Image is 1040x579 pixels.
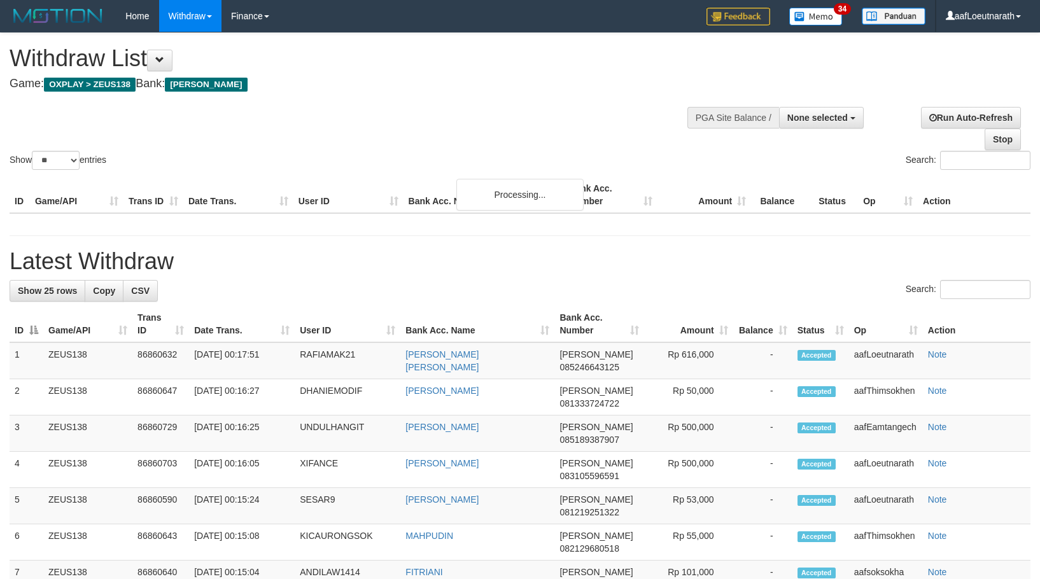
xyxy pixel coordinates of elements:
label: Show entries [10,151,106,170]
td: SESAR9 [295,488,400,524]
td: - [733,415,792,452]
td: 86860647 [132,379,189,415]
td: - [733,379,792,415]
a: Note [928,349,947,359]
td: 6 [10,524,43,561]
td: Rp 53,000 [644,488,733,524]
a: Run Auto-Refresh [921,107,1021,129]
td: - [733,488,792,524]
td: Rp 55,000 [644,524,733,561]
th: Game/API: activate to sort column ascending [43,306,132,342]
label: Search: [906,280,1030,299]
td: 86860703 [132,452,189,488]
a: [PERSON_NAME] [405,458,479,468]
a: CSV [123,280,158,302]
td: KICAURONGSOK [295,524,400,561]
div: Processing... [456,179,584,211]
h1: Latest Withdraw [10,249,1030,274]
td: 86860632 [132,342,189,379]
img: panduan.png [862,8,925,25]
select: Showentries [32,151,80,170]
td: 4 [10,452,43,488]
th: Bank Acc. Number [564,177,657,213]
input: Search: [940,151,1030,170]
th: Status: activate to sort column ascending [792,306,849,342]
a: Note [928,386,947,396]
a: Note [928,567,947,577]
td: Rp 500,000 [644,415,733,452]
th: Trans ID: activate to sort column ascending [132,306,189,342]
a: [PERSON_NAME] [405,386,479,396]
td: DHANIEMODIF [295,379,400,415]
button: None selected [779,107,864,129]
td: 86860729 [132,415,189,452]
td: - [733,342,792,379]
td: 5 [10,488,43,524]
span: Copy 085246643125 to clipboard [559,362,619,372]
th: ID [10,177,30,213]
span: Accepted [798,422,836,433]
span: OXPLAY > ZEUS138 [44,78,136,92]
th: Balance [751,177,813,213]
td: RAFIAMAK21 [295,342,400,379]
span: Copy 085189387907 to clipboard [559,435,619,445]
th: Date Trans. [183,177,293,213]
td: [DATE] 00:15:24 [189,488,295,524]
span: [PERSON_NAME] [559,494,633,505]
td: [DATE] 00:15:08 [189,524,295,561]
td: - [733,524,792,561]
th: User ID [293,177,404,213]
td: 86860643 [132,524,189,561]
th: Game/API [30,177,123,213]
td: 86860590 [132,488,189,524]
span: Accepted [798,531,836,542]
span: Copy 083105596591 to clipboard [559,471,619,481]
th: Op: activate to sort column ascending [849,306,923,342]
th: Bank Acc. Name [404,177,565,213]
th: ID: activate to sort column descending [10,306,43,342]
span: Accepted [798,386,836,397]
a: Note [928,531,947,541]
td: ZEUS138 [43,488,132,524]
span: [PERSON_NAME] [559,386,633,396]
th: Date Trans.: activate to sort column ascending [189,306,295,342]
th: User ID: activate to sort column ascending [295,306,400,342]
span: [PERSON_NAME] [559,349,633,359]
span: Copy 081333724722 to clipboard [559,398,619,408]
td: [DATE] 00:17:51 [189,342,295,379]
input: Search: [940,280,1030,299]
th: Bank Acc. Name: activate to sort column ascending [400,306,554,342]
span: [PERSON_NAME] [559,422,633,432]
td: Rp 616,000 [644,342,733,379]
span: None selected [787,113,848,123]
th: Trans ID [123,177,183,213]
td: ZEUS138 [43,452,132,488]
span: Copy 081219251322 to clipboard [559,507,619,517]
span: Accepted [798,459,836,470]
span: Copy [93,286,115,296]
td: ZEUS138 [43,342,132,379]
td: Rp 500,000 [644,452,733,488]
td: ZEUS138 [43,415,132,452]
span: CSV [131,286,150,296]
td: 1 [10,342,43,379]
td: ZEUS138 [43,524,132,561]
span: 34 [834,3,851,15]
th: Action [918,177,1030,213]
td: XIFANCE [295,452,400,488]
th: Status [813,177,858,213]
a: Show 25 rows [10,280,85,302]
td: 2 [10,379,43,415]
span: [PERSON_NAME] [559,567,633,577]
td: aafThimsokhen [849,524,923,561]
th: Op [858,177,918,213]
a: [PERSON_NAME] [405,422,479,432]
th: Amount [657,177,751,213]
td: aafLoeutnarath [849,452,923,488]
td: aafEamtangech [849,415,923,452]
th: Balance: activate to sort column ascending [733,306,792,342]
div: PGA Site Balance / [687,107,779,129]
td: [DATE] 00:16:25 [189,415,295,452]
img: Feedback.jpg [706,8,770,25]
a: [PERSON_NAME] [PERSON_NAME] [405,349,479,372]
